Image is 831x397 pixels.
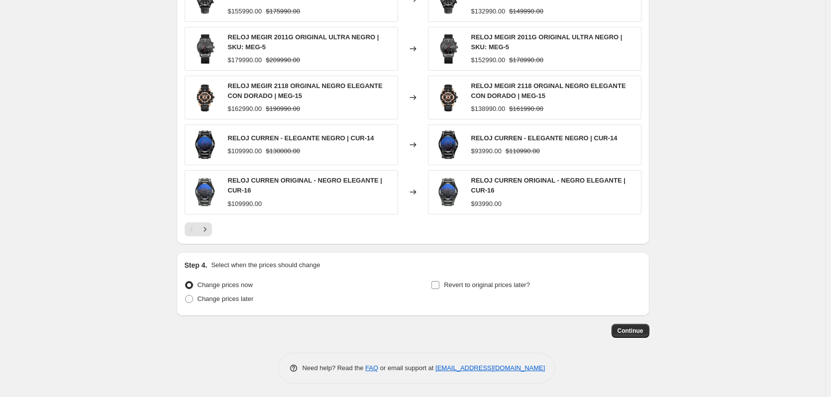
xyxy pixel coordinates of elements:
div: $93990.00 [471,199,502,209]
img: Reloj_Megir-Acero-Negro-2011-B_80x.jpg [433,34,463,64]
strike: $110990.00 [506,146,540,156]
a: FAQ [365,364,378,372]
div: $179990.00 [228,55,262,65]
img: RELOJ_CURREN-NEGRO-8225_80x.jpg [190,130,220,160]
div: $132990.00 [471,6,506,16]
button: Continue [612,324,649,338]
strike: $178990.00 [509,55,543,65]
a: [EMAIL_ADDRESS][DOMAIN_NAME] [435,364,545,372]
div: $155990.00 [228,6,262,16]
span: Change prices now [198,281,253,289]
img: Reloj_Megir-Acero-Negro-2011-B_80x.jpg [190,34,220,64]
div: $109990.00 [228,146,262,156]
div: $152990.00 [471,55,506,65]
strike: $149990.00 [509,6,543,16]
img: Reloj_Megir-Cuero-Dorado-Negro-2118_80x.jpg [433,83,463,112]
img: Reloj_Megir-Cuero-Dorado-Negro-2118_80x.jpg [190,83,220,112]
div: $109990.00 [228,199,262,209]
strike: $175990.00 [266,6,300,16]
span: RELOJ CURREN - ELEGANTE NEGRO | CUR-14 [471,134,618,142]
span: or email support at [378,364,435,372]
span: Change prices later [198,295,254,302]
h2: Step 4. [185,260,208,270]
span: RELOJ MEGIR 2118 ORGINAL NEGRO ELEGANTE CON DORADO | MEG-15 [471,82,626,99]
strike: $130000.00 [266,146,300,156]
strike: $190990.00 [266,104,300,114]
span: RELOJ CURREN ORIGINAL - NEGRO ELEGANTE | CUR-16 [228,177,382,194]
span: RELOJ CURREN - ELEGANTE NEGRO | CUR-14 [228,134,374,142]
div: $93990.00 [471,146,502,156]
span: RELOJ MEGIR 2011G ORIGINAL ULTRA NEGRO | SKU: MEG-5 [228,33,379,51]
img: RELOJ_CURREN-NEGRO-MATE-8225_80x.jpg [433,177,463,207]
img: RELOJ_CURREN-NEGRO-8225_80x.jpg [433,130,463,160]
span: Need help? Read the [303,364,366,372]
span: RELOJ CURREN ORIGINAL - NEGRO ELEGANTE | CUR-16 [471,177,625,194]
button: Next [198,222,212,236]
strike: $161990.00 [509,104,543,114]
strike: $209990.00 [266,55,300,65]
div: $162990.00 [228,104,262,114]
span: RELOJ MEGIR 2011G ORIGINAL ULTRA NEGRO | SKU: MEG-5 [471,33,623,51]
div: $138990.00 [471,104,506,114]
nav: Pagination [185,222,212,236]
span: Continue [618,327,643,335]
span: Revert to original prices later? [444,281,530,289]
span: RELOJ MEGIR 2118 ORGINAL NEGRO ELEGANTE CON DORADO | MEG-15 [228,82,383,99]
p: Select when the prices should change [211,260,320,270]
img: RELOJ_CURREN-NEGRO-MATE-8225_80x.jpg [190,177,220,207]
